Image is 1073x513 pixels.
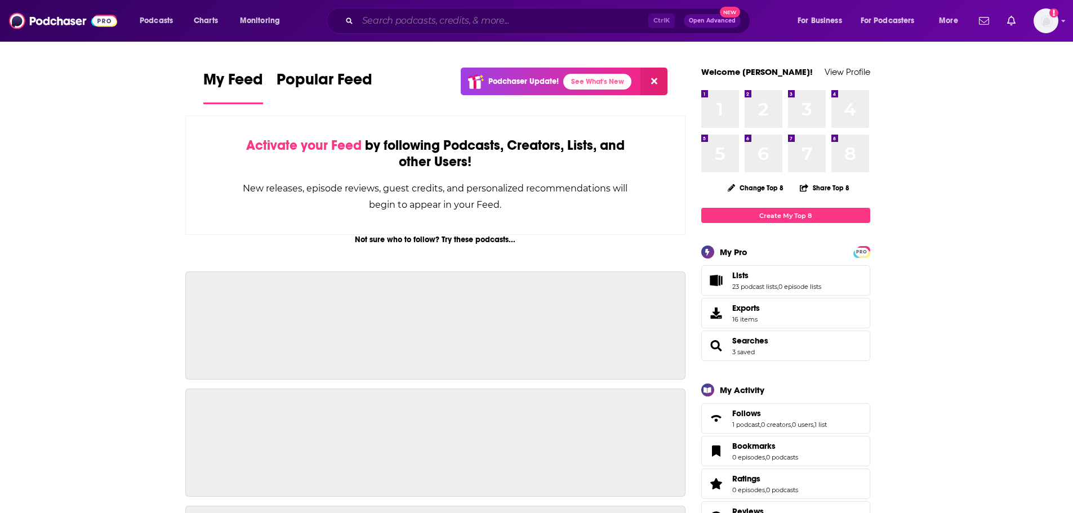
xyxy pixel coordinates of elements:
button: Open AdvancedNew [684,14,741,28]
span: Ratings [701,469,870,499]
a: 23 podcast lists [732,283,777,291]
span: Exports [732,303,760,313]
button: open menu [790,12,856,30]
a: Searches [705,338,728,354]
div: by following Podcasts, Creators, Lists, and other Users! [242,137,629,170]
a: 0 episodes [732,453,765,461]
span: Follows [701,403,870,434]
span: For Podcasters [861,13,915,29]
span: My Feed [203,70,263,96]
span: Searches [701,331,870,361]
span: , [791,421,792,429]
span: 16 items [732,315,760,323]
span: Charts [194,13,218,29]
a: See What's New [563,74,631,90]
a: Ratings [732,474,798,484]
a: Bookmarks [732,441,798,451]
a: View Profile [825,66,870,77]
a: PRO [855,247,869,256]
span: Logged in as hconnor [1034,8,1058,33]
a: Welcome [PERSON_NAME]! [701,66,813,77]
button: Share Top 8 [799,177,850,199]
button: open menu [853,12,931,30]
a: 1 podcast [732,421,760,429]
span: PRO [855,248,869,256]
span: Open Advanced [689,18,736,24]
span: Podcasts [140,13,173,29]
span: More [939,13,958,29]
button: Change Top 8 [721,181,791,195]
a: Ratings [705,476,728,492]
a: Follows [705,411,728,426]
a: Show notifications dropdown [1003,11,1020,30]
button: open menu [132,12,188,30]
span: , [765,453,766,461]
button: Show profile menu [1034,8,1058,33]
a: Lists [705,273,728,288]
input: Search podcasts, credits, & more... [358,12,648,30]
span: Lists [701,265,870,296]
a: Charts [186,12,225,30]
a: Follows [732,408,827,418]
img: User Profile [1034,8,1058,33]
a: 3 saved [732,348,755,356]
span: , [760,421,761,429]
a: 0 podcasts [766,486,798,494]
span: Bookmarks [732,441,776,451]
a: Show notifications dropdown [974,11,994,30]
a: Searches [732,336,768,346]
span: For Business [798,13,842,29]
div: Not sure who to follow? Try these podcasts... [185,235,686,244]
a: Lists [732,270,821,280]
a: 0 podcasts [766,453,798,461]
a: 1 list [814,421,827,429]
span: , [777,283,778,291]
div: My Activity [720,385,764,395]
span: Lists [732,270,749,280]
span: Bookmarks [701,436,870,466]
a: Create My Top 8 [701,208,870,223]
a: Exports [701,298,870,328]
img: Podchaser - Follow, Share and Rate Podcasts [9,10,117,32]
p: Podchaser Update! [488,77,559,86]
span: Ctrl K [648,14,675,28]
span: Activate your Feed [246,137,362,154]
div: Search podcasts, credits, & more... [337,8,761,34]
button: open menu [232,12,295,30]
a: 0 episodes [732,486,765,494]
span: New [720,7,740,17]
span: Exports [705,305,728,321]
a: 0 episode lists [778,283,821,291]
a: 0 creators [761,421,791,429]
span: Popular Feed [277,70,372,96]
span: Ratings [732,474,760,484]
div: My Pro [720,247,747,257]
svg: Add a profile image [1049,8,1058,17]
span: , [765,486,766,494]
a: 0 users [792,421,813,429]
div: New releases, episode reviews, guest credits, and personalized recommendations will begin to appe... [242,180,629,213]
a: Bookmarks [705,443,728,459]
span: Monitoring [240,13,280,29]
button: open menu [931,12,972,30]
span: Follows [732,408,761,418]
a: My Feed [203,70,263,104]
span: , [813,421,814,429]
a: Popular Feed [277,70,372,104]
